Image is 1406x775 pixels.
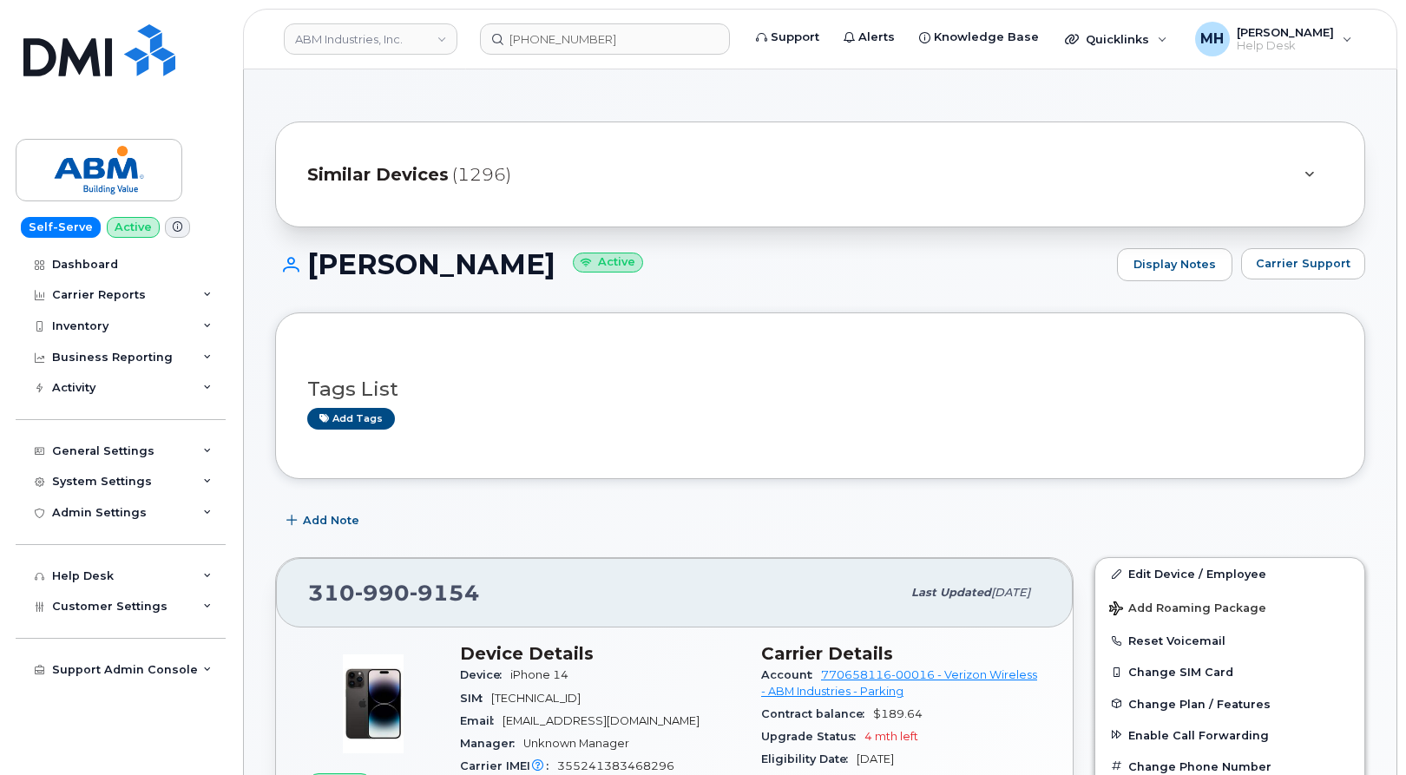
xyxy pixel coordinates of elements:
span: Device [460,668,510,681]
span: Unknown Manager [523,737,629,750]
span: Contract balance [761,707,873,720]
button: Change SIM Card [1095,656,1364,687]
small: Active [573,253,643,273]
span: SIM [460,692,491,705]
button: Enable Call Forwarding [1095,719,1364,751]
span: Add Roaming Package [1109,601,1266,618]
span: [DATE] [857,752,894,765]
span: 4 mth left [864,730,918,743]
span: 9154 [410,580,480,606]
button: Change Plan / Features [1095,688,1364,719]
button: Reset Voicemail [1095,625,1364,656]
img: image20231002-3703462-njx0qo.jpeg [321,652,425,756]
span: Carrier Support [1256,255,1350,272]
span: 990 [355,580,410,606]
a: Display Notes [1117,248,1232,281]
span: Enable Call Forwarding [1128,728,1269,741]
span: Manager [460,737,523,750]
span: Eligibility Date [761,752,857,765]
span: Upgrade Status [761,730,864,743]
span: Change Plan / Features [1128,697,1271,710]
span: Add Note [303,512,359,529]
button: Add Note [275,505,374,536]
span: 355241383468296 [557,759,674,772]
button: Add Roaming Package [1095,589,1364,625]
a: Add tags [307,408,395,430]
h3: Tags List [307,378,1333,400]
span: Carrier IMEI [460,759,557,772]
span: Email [460,714,503,727]
span: [EMAIL_ADDRESS][DOMAIN_NAME] [503,714,700,727]
span: $189.64 [873,707,923,720]
span: [DATE] [991,586,1030,599]
button: Carrier Support [1241,248,1365,279]
h3: Device Details [460,643,740,664]
span: [TECHNICAL_ID] [491,692,581,705]
span: Last updated [911,586,991,599]
a: 770658116-00016 - Verizon Wireless - ABM Industries - Parking [761,668,1037,697]
a: Edit Device / Employee [1095,558,1364,589]
span: (1296) [452,162,511,187]
span: Similar Devices [307,162,449,187]
h3: Carrier Details [761,643,1041,664]
h1: [PERSON_NAME] [275,249,1108,279]
span: 310 [308,580,480,606]
span: Account [761,668,821,681]
span: iPhone 14 [510,668,568,681]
